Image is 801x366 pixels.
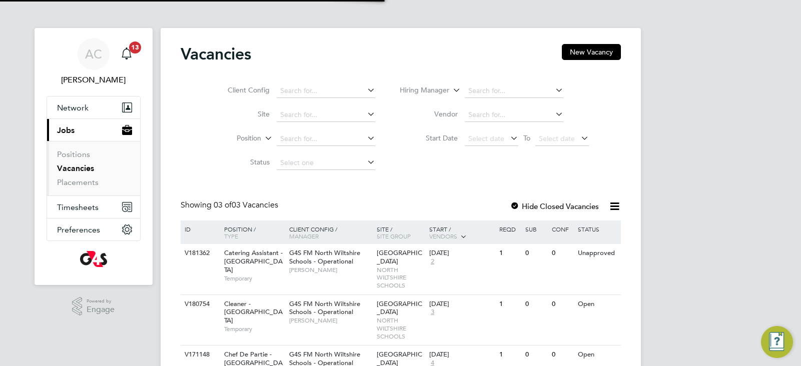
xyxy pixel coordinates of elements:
span: Engage [87,305,115,314]
span: 3 [429,308,436,316]
button: Jobs [47,119,140,141]
span: Catering Assistant - [GEOGRAPHIC_DATA] [224,248,283,274]
input: Search for... [465,108,563,122]
span: G4S FM North Wiltshire Schools - Operational [289,299,360,316]
input: Select one [277,156,375,170]
span: [GEOGRAPHIC_DATA] [377,248,422,265]
div: Showing [181,200,280,210]
label: Position [204,133,261,143]
h2: Vacancies [181,44,251,64]
div: Status [575,220,619,237]
span: [PERSON_NAME] [289,316,372,324]
div: Unapproved [575,244,619,262]
span: G4S FM North Wiltshire Schools - Operational [289,248,360,265]
div: ID [182,220,217,237]
label: Status [212,157,270,166]
span: NORTH WILTSHIRE SCHOOLS [377,266,424,289]
div: [DATE] [429,350,494,359]
span: Site Group [377,232,411,240]
span: Jobs [57,125,75,135]
div: V180754 [182,295,217,313]
label: Site [212,109,270,118]
span: 13 [129,41,141,53]
nav: Main navigation [35,28,153,285]
div: 0 [523,244,549,262]
a: Powered byEngage [72,297,115,316]
span: NORTH WILTSHIRE SCHOOLS [377,316,424,340]
div: Reqd [497,220,523,237]
div: 0 [549,345,575,364]
div: Client Config / [287,220,374,244]
img: g4s-logo-retina.png [80,251,107,267]
a: Go to home page [47,251,141,267]
div: Open [575,295,619,313]
div: 0 [549,244,575,262]
input: Search for... [277,108,375,122]
span: Cleaner - [GEOGRAPHIC_DATA] [224,299,283,325]
a: AC[PERSON_NAME] [47,38,141,86]
button: Network [47,96,140,118]
div: 1 [497,295,523,313]
span: Temporary [224,274,284,282]
label: Hiring Manager [392,85,449,95]
span: [GEOGRAPHIC_DATA] [377,299,422,316]
span: Powered by [87,297,115,305]
button: New Vacancy [562,44,621,60]
span: Alice Collier [47,74,141,86]
span: Vendors [429,232,457,240]
div: 0 [523,345,549,364]
div: 0 [549,295,575,313]
div: Position / [217,220,287,244]
div: V171148 [182,345,217,364]
div: 1 [497,244,523,262]
span: Manager [289,232,319,240]
span: Select date [468,134,504,143]
input: Search for... [277,132,375,146]
input: Search for... [465,84,563,98]
div: 0 [523,295,549,313]
div: V181362 [182,244,217,262]
span: Type [224,232,238,240]
div: Jobs [47,141,140,195]
span: Temporary [224,325,284,333]
span: Network [57,103,89,112]
div: 1 [497,345,523,364]
a: Positions [57,149,90,159]
span: 03 of [214,200,232,210]
span: 03 Vacancies [214,200,278,210]
div: Site / [374,220,427,244]
a: Vacancies [57,163,94,173]
span: Timesheets [57,202,99,212]
span: 2 [429,257,436,266]
span: [PERSON_NAME] [289,266,372,274]
div: Start / [427,220,497,245]
span: Select date [539,134,575,143]
label: Client Config [212,85,270,94]
span: Preferences [57,225,100,234]
button: Preferences [47,218,140,240]
label: Vendor [400,109,458,118]
span: AC [85,47,102,60]
div: Open [575,345,619,364]
label: Hide Closed Vacancies [510,201,599,211]
button: Timesheets [47,196,140,218]
input: Search for... [277,84,375,98]
div: Sub [523,220,549,237]
button: Engage Resource Center [761,326,793,358]
div: Conf [549,220,575,237]
a: 13 [117,38,137,70]
div: [DATE] [429,249,494,257]
div: [DATE] [429,300,494,308]
span: To [520,131,533,144]
label: Start Date [400,133,458,142]
a: Placements [57,177,99,187]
